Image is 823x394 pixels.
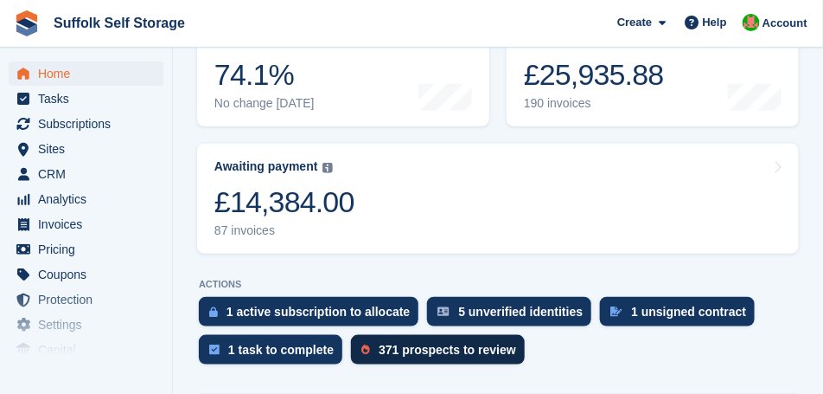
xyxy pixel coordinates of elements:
div: 190 invoices [524,96,664,111]
a: menu [9,212,163,236]
span: Help [703,14,727,31]
a: Occupancy 74.1% No change [DATE] [197,16,489,126]
div: 5 unverified identities [458,305,583,319]
a: menu [9,187,163,211]
div: 74.1% [214,57,315,93]
img: David Caucutt [743,14,760,31]
span: Settings [38,313,142,337]
div: 371 prospects to review [379,343,516,357]
span: Tasks [38,87,142,111]
img: contract_signature_icon-13c848040528278c33f63329250d36e43548de30e8caae1d1a13099fd9432cc5.svg [610,307,622,317]
a: menu [9,338,163,362]
div: Awaiting payment [214,159,318,174]
a: menu [9,162,163,186]
span: CRM [38,162,142,186]
span: Home [38,61,142,86]
img: verify_identity-adf6edd0f0f0b5bbfe63781bf79b02c33cf7c696d77639b501bdc392416b5a36.svg [437,307,450,317]
a: Month-to-date sales £25,935.88 190 invoices [507,16,799,126]
a: menu [9,237,163,262]
span: Capital [38,338,142,362]
span: Sites [38,137,142,161]
img: active_subscription_to_allocate_icon-d502201f5373d7db506a760aba3b589e785aa758c864c3986d89f69b8ff3... [209,307,218,318]
div: 1 active subscription to allocate [226,305,410,319]
a: menu [9,287,163,312]
img: icon-info-grey-7440780725fd019a000dd9b08b2336e03edf1995a4989e88bcd33f0948082b44.svg [322,163,333,173]
a: 1 unsigned contract [600,297,763,335]
span: Pricing [38,237,142,262]
a: 1 task to complete [199,335,351,373]
img: task-75834270c22a3079a89374b754ae025e5fb1db73e45f91037f5363f120a921f8.svg [209,345,220,355]
span: Invoices [38,212,142,236]
div: £14,384.00 [214,184,354,220]
a: 1 active subscription to allocate [199,297,427,335]
a: Awaiting payment £14,384.00 87 invoices [197,144,799,254]
img: prospect-51fa495bee0391a8d652442698ab0144808aea92771e9ea1ae160a38d050c398.svg [361,345,370,355]
a: menu [9,313,163,337]
div: £25,935.88 [524,57,664,93]
a: menu [9,112,163,136]
span: Create [617,14,652,31]
img: stora-icon-8386f47178a22dfd0bd8f6a31ec36ba5ce8667c1dd55bd0f319d3a0aa187defe.svg [14,10,40,36]
span: Account [762,15,807,32]
a: menu [9,61,163,86]
span: Protection [38,287,142,312]
a: menu [9,87,163,111]
span: Coupons [38,262,142,287]
a: menu [9,137,163,161]
a: 5 unverified identities [427,297,600,335]
span: Analytics [38,187,142,211]
p: ACTIONS [199,279,797,290]
div: 87 invoices [214,223,354,238]
div: No change [DATE] [214,96,315,111]
span: Subscriptions [38,112,142,136]
div: 1 task to complete [228,343,334,357]
a: Suffolk Self Storage [47,9,192,37]
a: 371 prospects to review [351,335,533,373]
div: 1 unsigned contract [631,305,746,319]
a: menu [9,262,163,287]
